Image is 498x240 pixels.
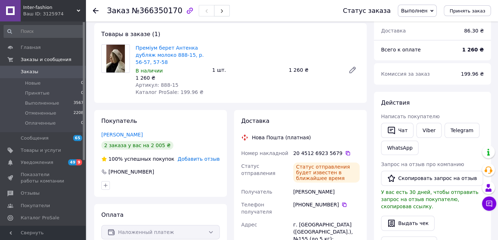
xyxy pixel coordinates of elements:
[343,7,391,14] div: Статус заказа
[241,163,275,176] span: Статус отправления
[73,110,83,116] span: 2208
[21,159,53,166] span: Уведомления
[136,74,207,81] div: 1 260 ₴
[381,114,439,119] span: Написать покупателю
[136,89,203,95] span: Каталог ProSale: 199.96 ₴
[381,141,418,155] a: WhatsApp
[444,5,491,16] button: Принять заказ
[107,6,129,15] span: Заказ
[81,80,83,86] span: 0
[108,168,155,175] div: [PHONE_NUMBER]
[101,117,137,124] span: Покупатель
[136,68,163,74] span: В наличии
[241,150,288,156] span: Номер накладной
[241,222,257,227] span: Адрес
[136,82,178,88] span: Артикул: 888-15
[21,147,61,154] span: Товары и услуги
[381,71,430,77] span: Комиссия за заказ
[482,196,496,211] button: Чат с покупателем
[101,155,174,162] div: успешных покупок
[73,100,83,106] span: 3567
[136,45,204,65] a: Преміум берет Антенка дубляж молоко 888-15, р. 56-57, 57-58
[178,156,220,162] span: Добавить отзыв
[293,150,360,157] div: 20 4512 6923 5679
[21,56,71,63] span: Заказы и сообщения
[209,65,286,75] div: 1 шт.
[132,6,182,15] span: №366350170
[21,202,50,209] span: Покупатели
[381,216,435,231] button: Выдать чек
[460,23,488,39] div: 86.30 ₴
[461,71,484,77] span: 199.96 ₴
[93,7,98,14] div: Вернуться назад
[381,28,406,34] span: Доставка
[25,120,56,126] span: Оплаченные
[416,123,441,138] a: Viber
[25,90,50,96] span: Принятые
[101,141,173,150] div: 2 заказа у вас на 2 005 ₴
[21,215,59,221] span: Каталог ProSale
[292,185,361,198] div: [PERSON_NAME]
[241,117,269,124] span: Доставка
[23,11,86,17] div: Ваш ID: 3125974
[68,159,76,165] span: 49
[444,123,479,138] a: Telegram
[21,171,66,184] span: Показатели работы компании
[81,90,83,96] span: 0
[25,100,59,106] span: Выполненные
[250,134,312,141] div: Нова Пошта (платная)
[381,123,413,138] button: Чат
[381,47,421,52] span: Всего к оплате
[4,25,84,38] input: Поиск
[23,4,77,11] span: Inter-fashion
[293,201,360,208] div: [PHONE_NUMBER]
[286,65,342,75] div: 1 260 ₴
[381,161,464,167] span: Запрос на отзыв про компанию
[293,162,360,182] div: Статус отправления будет известен в ближайшее время
[108,156,123,162] span: 100%
[76,159,82,165] span: 9
[73,135,82,141] span: 65
[381,99,410,106] span: Действия
[401,8,427,14] span: Выполнен
[101,31,160,37] span: Товары в заказе (1)
[21,44,41,51] span: Главная
[462,47,484,52] b: 1 260 ₴
[21,69,38,75] span: Заказы
[21,135,49,141] span: Сообщения
[241,189,272,195] span: Получатель
[21,190,40,196] span: Отзывы
[449,8,485,14] span: Принять заказ
[101,211,123,218] span: Оплата
[25,110,56,116] span: Отмененные
[106,45,125,72] img: Преміум берет Антенка дубляж молоко 888-15, р. 56-57, 57-58
[101,132,143,137] a: [PERSON_NAME]
[381,171,483,186] button: Скопировать запрос на отзыв
[81,120,83,126] span: 0
[381,189,478,209] span: У вас есть 30 дней, чтобы отправить запрос на отзыв покупателю, скопировав ссылку.
[25,80,41,86] span: Новые
[241,202,272,215] span: Телефон получателя
[345,63,360,77] a: Редактировать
